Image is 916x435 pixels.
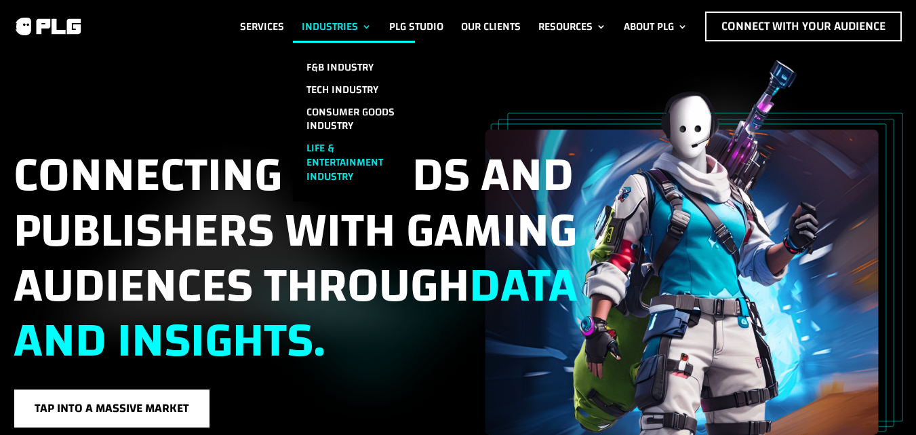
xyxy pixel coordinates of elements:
[538,12,606,41] a: Resources
[302,12,372,41] a: Industries
[293,137,415,187] a: Life & Entertainment Industry
[705,12,902,41] a: Connect with Your Audience
[848,370,916,435] iframe: Chat Widget
[14,241,578,385] span: data and insights.
[293,101,415,138] a: Consumer Goods Industry
[240,12,284,41] a: Services
[293,79,415,101] a: Tech Industry
[293,56,415,79] a: F&B Industry
[14,389,210,429] a: Tap into a massive market
[389,12,443,41] a: PLG Studio
[624,12,688,41] a: About PLG
[14,130,578,385] span: Connecting brands and publishers with gaming audiences through
[461,12,521,41] a: Our Clients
